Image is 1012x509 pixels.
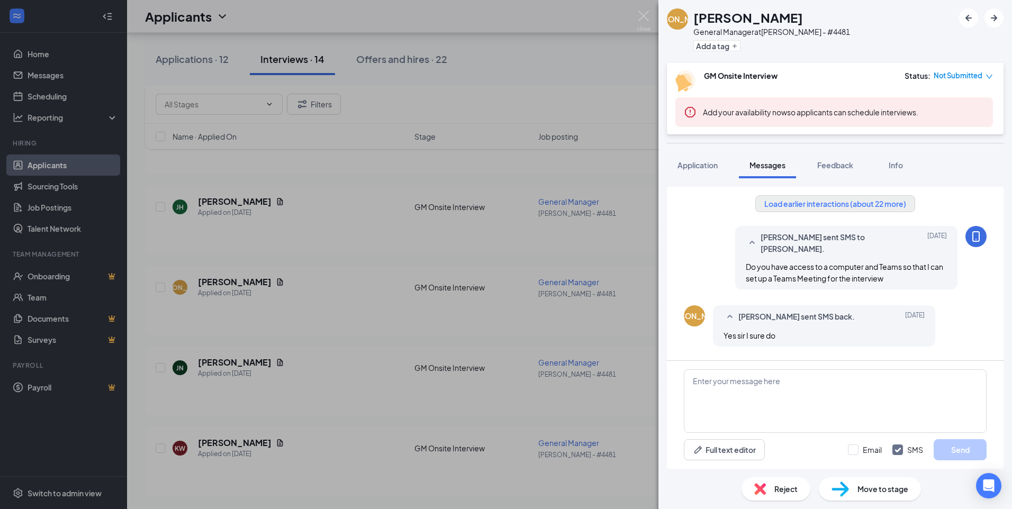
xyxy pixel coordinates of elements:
span: Info [889,160,903,170]
button: ArrowLeftNew [959,8,978,28]
span: Application [677,160,718,170]
span: Not Submitted [934,70,982,81]
span: Messages [749,160,785,170]
div: Open Intercom Messenger [976,473,1001,498]
svg: Error [684,106,697,119]
div: Status : [905,70,930,81]
button: Add your availability now [703,107,787,117]
svg: MobileSms [970,230,982,243]
svg: ArrowRight [988,12,1000,24]
span: Feedback [817,160,853,170]
span: Reject [774,483,798,495]
b: GM Onsite Interview [704,71,778,80]
svg: ArrowLeftNew [962,12,975,24]
span: Do you have access to a computer and Teams so that I can set up a Teams Meeting for the interview [746,262,943,283]
span: Move to stage [857,483,908,495]
span: down [986,73,993,80]
svg: SmallChevronUp [724,311,736,323]
span: [PERSON_NAME] sent SMS back. [738,311,855,323]
button: PlusAdd a tag [693,40,740,51]
button: ArrowRight [984,8,1004,28]
svg: Plus [731,43,738,49]
span: Yes sir I sure do [724,331,775,340]
button: Send [934,439,987,460]
span: [DATE] [905,311,925,323]
div: [PERSON_NAME] [664,311,725,321]
button: Load earlier interactions (about 22 more) [755,195,915,212]
span: so applicants can schedule interviews. [703,107,918,117]
svg: SmallChevronUp [746,237,758,249]
button: Full text editorPen [684,439,765,460]
span: [PERSON_NAME] sent SMS to [PERSON_NAME]. [761,231,899,254]
svg: Pen [693,444,703,455]
div: General Manager at [PERSON_NAME] - #4481 [693,26,850,37]
div: [PERSON_NAME] [647,14,708,24]
span: [DATE] [927,231,947,254]
h1: [PERSON_NAME] [693,8,803,26]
